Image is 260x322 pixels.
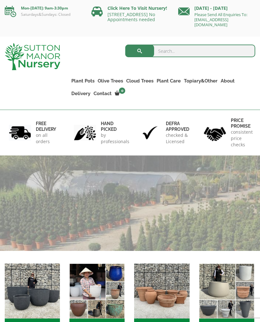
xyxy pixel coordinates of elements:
[178,4,255,12] p: [DATE] - [DATE]
[36,132,56,145] p: on all orders
[119,88,125,94] span: 0
[125,45,255,57] input: Search...
[5,12,82,17] p: Saturdays&Sundays: Closed
[96,76,125,85] a: Olive Trees
[69,264,125,319] img: Home - 6E921A5B 9E2F 4B13 AB99 4EF601C89C59 1 105 c
[113,89,127,98] a: 0
[92,89,113,98] a: Contact
[107,11,155,22] a: [STREET_ADDRESS] No Appointments needed
[36,121,56,132] h6: FREE DELIVERY
[70,76,96,85] a: Plant Pots
[125,76,155,85] a: Cloud Trees
[5,264,60,319] img: Home - 8194B7A3 2818 4562 B9DD 4EBD5DC21C71 1 105 c 1
[134,264,189,319] img: Home - 1B137C32 8D99 4B1A AA2F 25D5E514E47D 1 105 c
[70,89,92,98] a: Delivery
[101,121,129,132] h6: hand picked
[5,43,60,70] img: logo
[139,125,161,141] img: 3.jpg
[5,4,82,12] p: Mon-[DATE]: 9am-3:30pm
[9,125,31,141] img: 1.jpg
[199,264,254,319] img: Home - 67232D1B A461 444F B0F6 BDEDC2C7E10B 1 105 c
[155,76,182,85] a: Plant Care
[182,76,219,85] a: Topiary&Other
[219,76,236,85] a: About
[166,132,189,145] p: checked & Licensed
[166,121,189,132] h6: Defra approved
[74,125,96,141] img: 2.jpg
[231,129,253,148] p: consistent price checks
[194,12,247,27] a: Please Send All Enquiries To: [EMAIL_ADDRESS][DOMAIN_NAME]
[204,123,226,142] img: 4.jpg
[231,118,253,129] h6: Price promise
[107,5,167,11] a: Click Here To Visit Nursery!
[101,132,129,145] p: by professionals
